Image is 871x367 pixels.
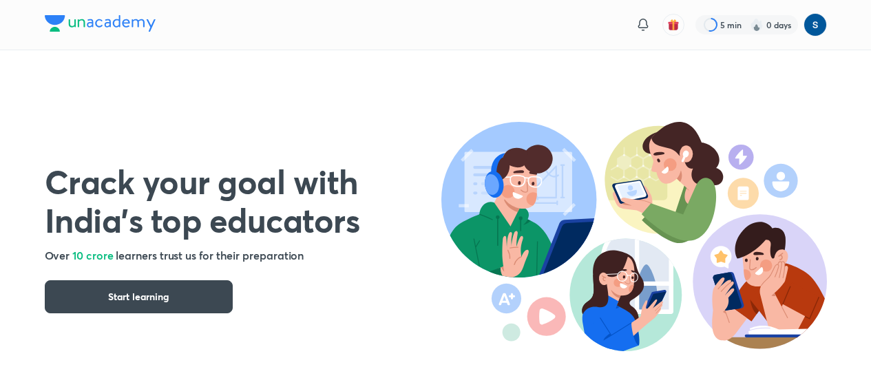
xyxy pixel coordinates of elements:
[441,122,827,351] img: header
[667,19,680,31] img: avatar
[45,247,441,264] h5: Over learners trust us for their preparation
[45,280,233,313] button: Start learning
[108,290,169,304] span: Start learning
[662,14,684,36] button: avatar
[804,13,827,36] img: simran kumari
[45,15,156,35] a: Company Logo
[45,162,441,239] h1: Crack your goal with India’s top educators
[750,18,764,32] img: streak
[45,15,156,32] img: Company Logo
[72,248,113,262] span: 10 crore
